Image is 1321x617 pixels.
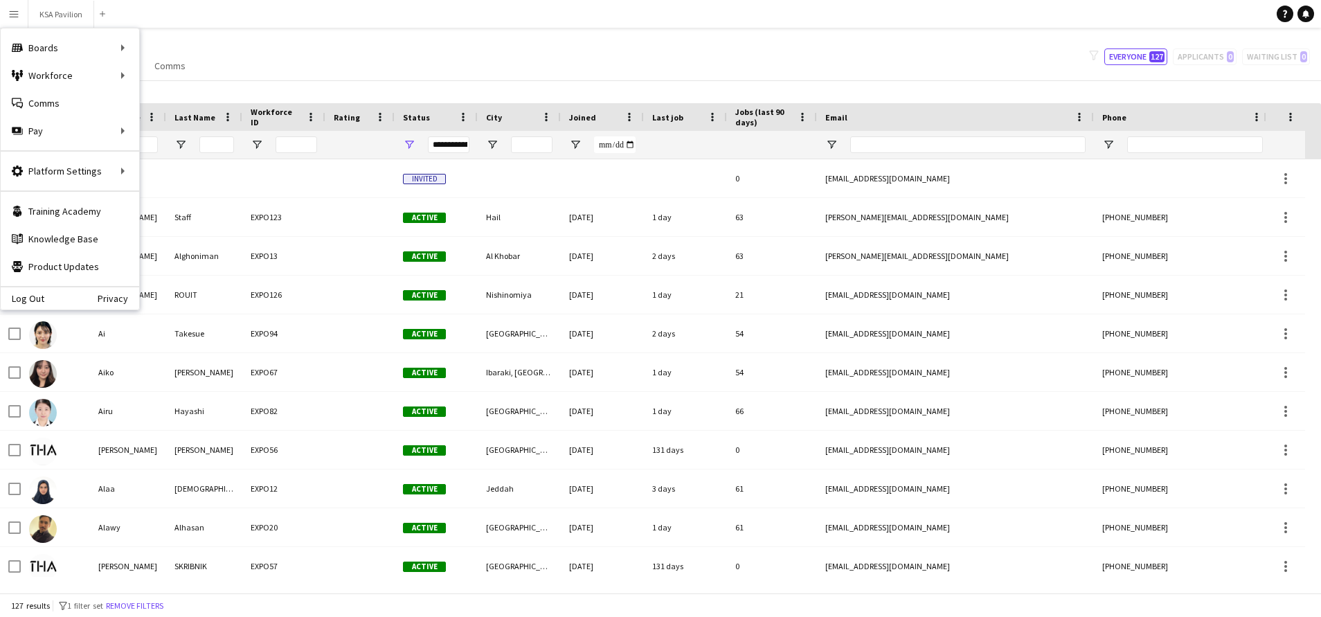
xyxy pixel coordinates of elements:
div: Takesue [166,314,242,352]
div: Pay [1,117,139,145]
div: EXPO82 [242,392,325,430]
div: 0 [727,431,817,469]
div: [PHONE_NUMBER] [1094,431,1271,469]
div: 2 days [644,237,727,275]
div: 2 days [644,314,727,352]
div: SKRIBNIK [166,547,242,585]
div: Hayashi [166,392,242,430]
span: Active [403,329,446,339]
img: Aki YOSHIDA [29,438,57,465]
div: EXPO67 [242,353,325,391]
div: Airu [90,392,166,430]
span: Active [403,213,446,223]
button: Open Filter Menu [486,138,498,151]
div: EXPO20 [242,508,325,546]
div: [DATE] [561,547,644,585]
button: Open Filter Menu [825,138,838,151]
div: [EMAIL_ADDRESS][DOMAIN_NAME] [817,431,1094,469]
a: Training Academy [1,197,139,225]
span: Active [403,445,446,456]
div: [PHONE_NUMBER] [1094,508,1271,546]
div: [PERSON_NAME][EMAIL_ADDRESS][DOMAIN_NAME] [817,198,1094,236]
a: Comms [1,89,139,117]
div: [GEOGRAPHIC_DATA] [478,508,561,546]
span: Active [403,406,446,417]
div: [PHONE_NUMBER] [1094,276,1271,314]
button: KSA Pavilion [28,1,94,28]
div: 0 [727,159,817,197]
button: Open Filter Menu [251,138,263,151]
span: Workforce ID [251,107,300,127]
div: Platform Settings [1,157,139,185]
div: [PERSON_NAME][EMAIL_ADDRESS][DOMAIN_NAME] [817,237,1094,275]
img: Alaa Kabli [29,476,57,504]
div: 0 [727,547,817,585]
div: [DATE] [561,470,644,508]
div: Nishinomiya [478,276,561,314]
div: [DATE] [561,353,644,391]
input: Email Filter Input [850,136,1086,153]
div: 66 [727,392,817,430]
div: [PERSON_NAME] [166,431,242,469]
div: [EMAIL_ADDRESS][DOMAIN_NAME] [817,353,1094,391]
button: Remove filters [103,598,166,614]
span: Active [403,562,446,572]
div: [EMAIL_ADDRESS][DOMAIN_NAME] [817,470,1094,508]
div: 1 day [644,198,727,236]
div: [DEMOGRAPHIC_DATA] [166,470,242,508]
div: Aiko [90,353,166,391]
span: Active [403,484,446,494]
div: 63 [727,198,817,236]
div: [PHONE_NUMBER] [1094,314,1271,352]
div: EXPO94 [242,314,325,352]
div: Alghoniman [166,237,242,275]
div: Alhasan [166,508,242,546]
span: Comms [154,60,186,72]
div: 54 [727,314,817,352]
div: [DATE] [561,198,644,236]
div: [EMAIL_ADDRESS][DOMAIN_NAME] [817,392,1094,430]
a: Knowledge Base [1,225,139,253]
div: [EMAIL_ADDRESS][DOMAIN_NAME] [817,276,1094,314]
div: Al Khobar [478,237,561,275]
span: Jobs (last 90 days) [735,107,792,127]
div: Staff [166,198,242,236]
a: Product Updates [1,253,139,280]
div: EXPO123 [242,198,325,236]
div: Jeddah [478,470,561,508]
div: Ai [90,314,166,352]
span: Last Name [174,112,215,123]
div: [EMAIL_ADDRESS][DOMAIN_NAME] [817,159,1094,197]
span: Active [403,251,446,262]
div: 1 day [644,392,727,430]
div: [GEOGRAPHIC_DATA] [478,431,561,469]
div: Hail [478,198,561,236]
button: Open Filter Menu [403,138,415,151]
div: 61 [727,508,817,546]
span: Active [403,368,446,378]
div: Boards [1,34,139,62]
div: [GEOGRAPHIC_DATA] [478,392,561,430]
div: EXPO126 [242,276,325,314]
div: [GEOGRAPHIC_DATA] [478,314,561,352]
div: [DATE] [561,237,644,275]
button: Open Filter Menu [1102,138,1115,151]
span: Active [403,290,446,301]
div: [DATE] [561,392,644,430]
span: Joined [569,112,596,123]
div: [GEOGRAPHIC_DATA] [478,547,561,585]
input: Joined Filter Input [594,136,636,153]
div: 1 day [644,353,727,391]
img: Airu Hayashi [29,399,57,427]
div: [PHONE_NUMBER] [1094,547,1271,585]
div: 3 days [644,470,727,508]
input: City Filter Input [511,136,552,153]
a: Comms [149,57,191,75]
span: 1 filter set [67,600,103,611]
div: [EMAIL_ADDRESS][DOMAIN_NAME] [817,547,1094,585]
div: 63 [727,237,817,275]
div: [PHONE_NUMBER] [1094,392,1271,430]
button: Open Filter Menu [569,138,582,151]
div: EXPO12 [242,470,325,508]
div: [DATE] [561,431,644,469]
